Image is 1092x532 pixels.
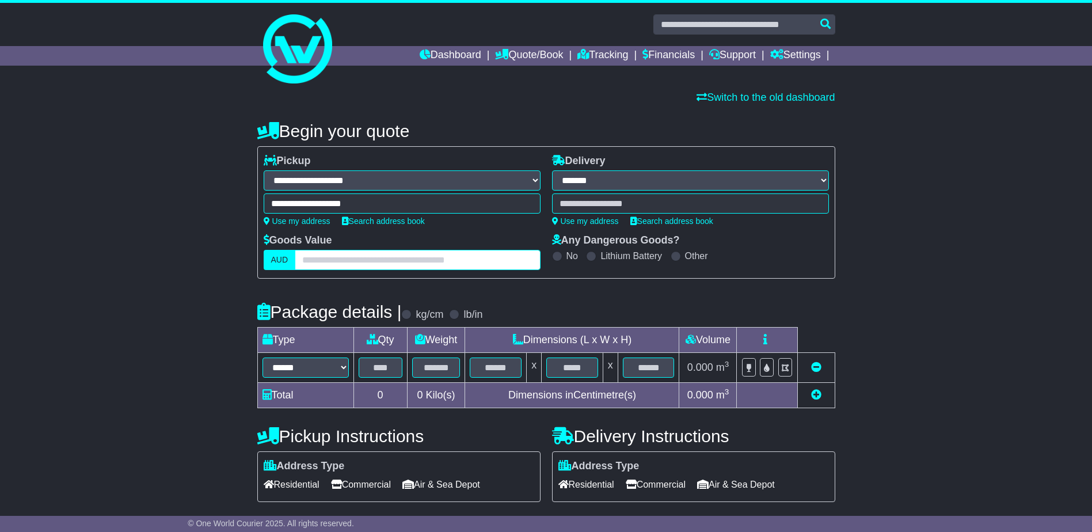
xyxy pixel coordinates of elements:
[600,250,662,261] label: Lithium Battery
[264,476,319,493] span: Residential
[188,519,354,528] span: © One World Courier 2025. All rights reserved.
[257,427,541,446] h4: Pickup Instructions
[407,328,465,353] td: Weight
[331,476,391,493] span: Commercial
[257,383,353,408] td: Total
[264,216,330,226] a: Use my address
[257,302,402,321] h4: Package details |
[420,46,481,66] a: Dashboard
[463,309,482,321] label: lb/in
[725,360,729,368] sup: 3
[417,389,423,401] span: 0
[527,353,542,383] td: x
[709,46,756,66] a: Support
[264,234,332,247] label: Goods Value
[716,362,729,373] span: m
[566,250,578,261] label: No
[626,476,686,493] span: Commercial
[416,309,443,321] label: kg/cm
[770,46,821,66] a: Settings
[495,46,563,66] a: Quote/Book
[642,46,695,66] a: Financials
[264,250,296,270] label: AUD
[603,353,618,383] td: x
[630,216,713,226] a: Search address book
[558,476,614,493] span: Residential
[685,250,708,261] label: Other
[552,216,619,226] a: Use my address
[552,234,680,247] label: Any Dangerous Goods?
[264,155,311,168] label: Pickup
[257,328,353,353] td: Type
[577,46,628,66] a: Tracking
[811,389,821,401] a: Add new item
[465,383,679,408] td: Dimensions in Centimetre(s)
[402,476,480,493] span: Air & Sea Depot
[342,216,425,226] a: Search address book
[264,460,345,473] label: Address Type
[716,389,729,401] span: m
[697,92,835,103] a: Switch to the old dashboard
[257,121,835,140] h4: Begin your quote
[552,155,606,168] label: Delivery
[811,362,821,373] a: Remove this item
[552,427,835,446] h4: Delivery Instructions
[687,362,713,373] span: 0.000
[697,476,775,493] span: Air & Sea Depot
[558,460,640,473] label: Address Type
[687,389,713,401] span: 0.000
[353,328,407,353] td: Qty
[407,383,465,408] td: Kilo(s)
[725,387,729,396] sup: 3
[679,328,737,353] td: Volume
[353,383,407,408] td: 0
[465,328,679,353] td: Dimensions (L x W x H)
